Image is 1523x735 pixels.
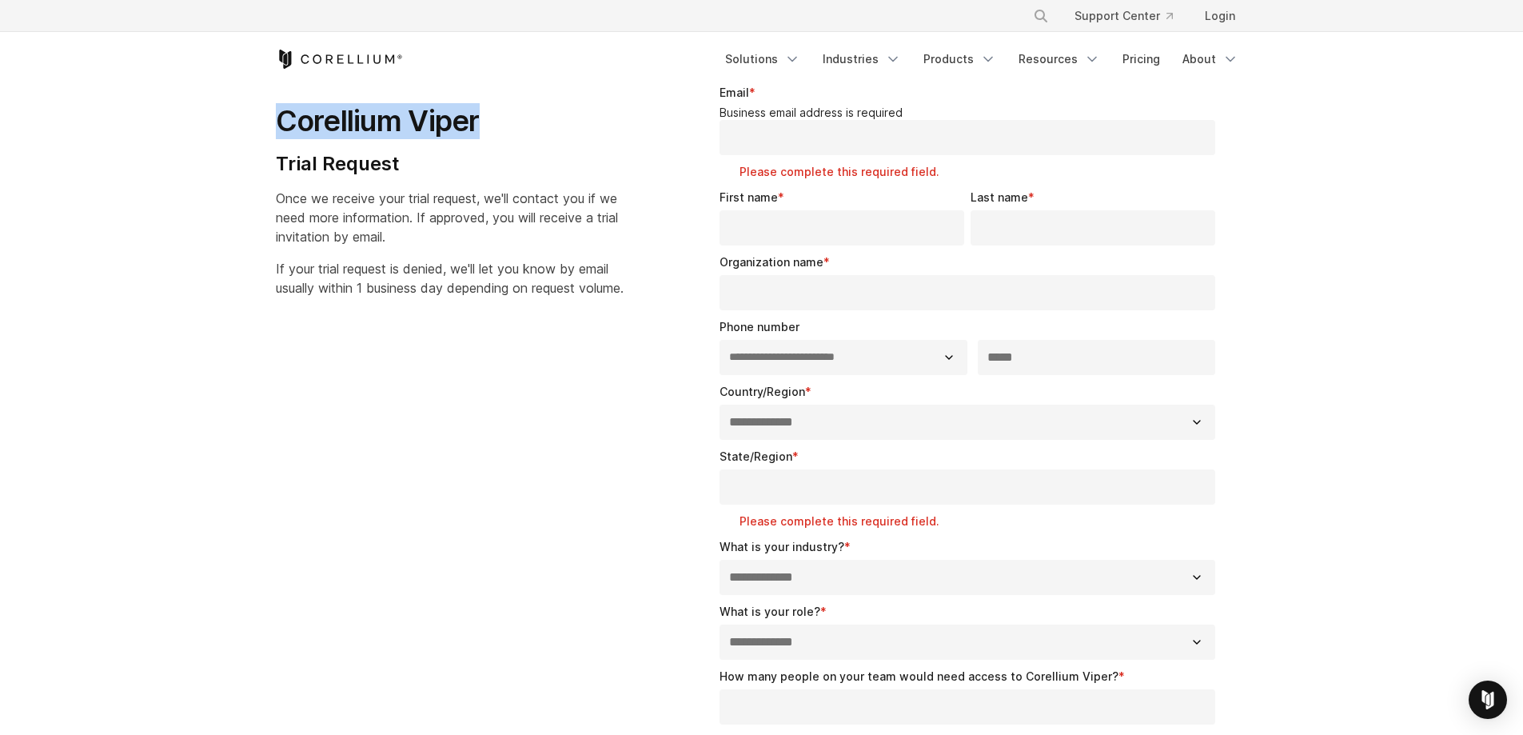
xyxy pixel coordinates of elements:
button: Search [1027,2,1055,30]
a: Support Center [1062,2,1186,30]
a: Solutions [716,45,810,74]
h1: Corellium Viper [276,103,624,139]
span: Country/Region [720,385,805,398]
span: Last name [971,190,1028,204]
div: Navigation Menu [1014,2,1248,30]
span: Phone number [720,320,799,334]
span: What is your industry? [720,540,844,553]
a: Corellium Home [276,50,403,69]
span: Organization name [720,255,823,269]
span: State/Region [720,449,792,463]
legend: Business email address is required [720,106,1222,120]
a: Resources [1009,45,1110,74]
span: Once we receive your trial request, we'll contact you if we need more information. If approved, y... [276,190,618,245]
div: Navigation Menu [716,45,1248,74]
a: Industries [813,45,911,74]
span: How many people on your team would need access to Corellium Viper? [720,669,1118,683]
a: Login [1192,2,1248,30]
span: What is your role? [720,605,820,618]
span: If your trial request is denied, we'll let you know by email usually within 1 business day depend... [276,261,624,296]
a: Products [914,45,1006,74]
a: Pricing [1113,45,1170,74]
a: About [1173,45,1248,74]
div: Open Intercom Messenger [1469,681,1507,719]
label: Please complete this required field. [740,164,1222,180]
span: First name [720,190,778,204]
label: Please complete this required field. [740,513,1222,529]
h4: Trial Request [276,152,624,176]
span: Email [720,86,749,99]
